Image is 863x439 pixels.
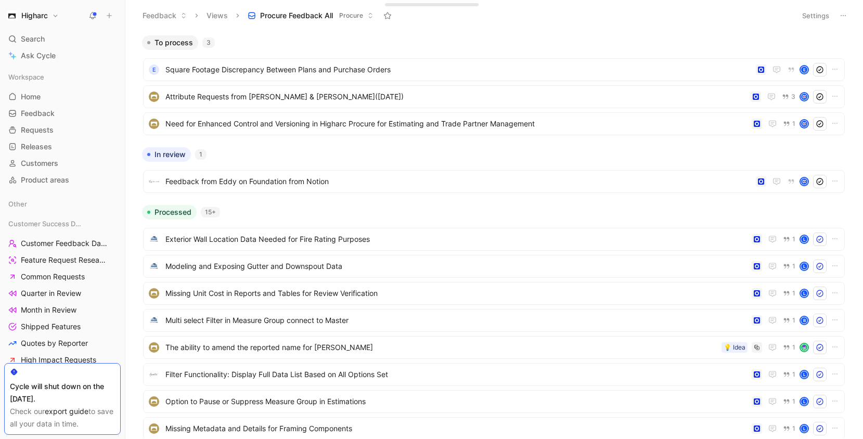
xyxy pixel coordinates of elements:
[792,425,795,432] span: 1
[260,10,333,21] span: Procure Feedback All
[781,396,797,407] button: 1
[4,352,121,368] a: High Impact Requests
[165,314,748,327] span: Multi select Filter in Measure Group connect to Master
[4,196,121,215] div: Other
[781,315,797,326] button: 1
[8,218,83,229] span: Customer Success Dashboards
[21,272,85,282] span: Common Requests
[4,106,121,121] a: Feedback
[10,380,115,405] div: Cycle will shut down on the [DATE].
[165,118,748,130] span: Need for Enhanced Control and Versioning in Higharc Procure for Estimating and Trade Partner Mana...
[45,407,88,416] a: export guide
[801,371,808,378] div: L
[801,66,808,73] div: E
[10,405,115,430] div: Check our to save all your data in time.
[792,371,795,378] span: 1
[801,398,808,405] div: L
[4,89,121,105] a: Home
[21,238,108,249] span: Customer Feedback Dashboard
[4,286,121,301] a: Quarter in Review
[7,10,17,21] img: Higharc
[149,288,159,299] img: logo
[4,236,121,251] a: Customer Feedback Dashboard
[165,63,752,76] span: Square Footage Discrepancy Between Plans and Purchase Orders
[781,342,797,353] button: 1
[165,233,748,246] span: Exterior Wall Location Data Needed for Fire Rating Purposes
[792,263,795,269] span: 1
[21,158,58,169] span: Customers
[801,263,808,270] div: L
[143,336,845,359] a: logoThe ability to amend the reported name for [PERSON_NAME]💡 Idea1avatar
[791,94,795,100] span: 3
[149,396,159,407] img: logo
[8,199,27,209] span: Other
[4,302,121,318] a: Month in Review
[149,261,159,272] img: logo
[165,395,748,408] span: Option to Pause or Suppress Measure Group in Estimations
[138,8,191,23] button: Feedback
[792,121,795,127] span: 1
[165,341,717,354] span: The ability to amend the reported name for [PERSON_NAME]
[149,369,159,380] img: logo
[21,92,41,102] span: Home
[4,196,121,212] div: Other
[21,11,48,20] h1: Higharc
[792,317,795,324] span: 1
[138,147,850,197] div: In review1
[4,48,121,63] a: Ask Cycle
[143,390,845,413] a: logoOption to Pause or Suppress Measure Group in Estimations1L
[143,363,845,386] a: logoFilter Functionality: Display Full Data List Based on All Options Set1L
[801,425,808,432] div: L
[149,423,159,434] img: logo
[165,287,748,300] span: Missing Unit Cost in Reports and Tables for Review Verification
[801,317,808,324] div: B
[4,319,121,334] a: Shipped Features
[4,69,121,85] div: Workspace
[801,178,808,185] img: avatar
[149,315,159,326] img: logo
[142,205,197,219] button: Processed
[792,344,795,351] span: 1
[781,261,797,272] button: 1
[4,156,121,171] a: Customers
[202,8,233,23] button: Views
[138,35,850,139] div: To process3
[165,260,748,273] span: Modeling and Exposing Gutter and Downspout Data
[801,236,808,243] div: L
[165,422,748,435] span: Missing Metadata and Details for Framing Components
[21,49,56,62] span: Ask Cycle
[801,290,808,297] div: L
[4,8,61,23] button: HigharcHigharc
[21,338,88,348] span: Quotes by Reporter
[21,355,96,365] span: High Impact Requests
[195,149,207,160] div: 1
[21,305,76,315] span: Month in Review
[4,172,121,188] a: Product areas
[154,207,191,217] span: Processed
[4,216,121,231] div: Customer Success Dashboards
[202,37,215,48] div: 3
[143,255,845,278] a: logoModeling and Exposing Gutter and Downspout Data1L
[142,147,191,162] button: In review
[724,342,745,353] div: 💡 Idea
[21,108,55,119] span: Feedback
[801,344,808,351] img: avatar
[781,234,797,245] button: 1
[4,31,121,47] div: Search
[21,141,52,152] span: Releases
[21,33,45,45] span: Search
[154,37,193,48] span: To process
[143,228,845,251] a: logoExterior Wall Location Data Needed for Fire Rating Purposes1L
[143,85,845,108] a: logoAttribute Requests from [PERSON_NAME] & [PERSON_NAME]([DATE])3avatar
[243,8,378,23] button: Procure Feedback AllProcure
[165,175,752,188] span: Feedback from Eddy on Foundation from Notion
[149,64,159,75] div: E
[4,139,121,154] a: Releases
[21,321,81,332] span: Shipped Features
[143,170,845,193] a: logoFeedback from Eddy on Foundation from Notionavatar
[21,288,81,299] span: Quarter in Review
[149,342,159,353] img: logo
[781,288,797,299] button: 1
[149,176,159,187] img: logo
[165,91,746,103] span: Attribute Requests from [PERSON_NAME] & [PERSON_NAME]([DATE])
